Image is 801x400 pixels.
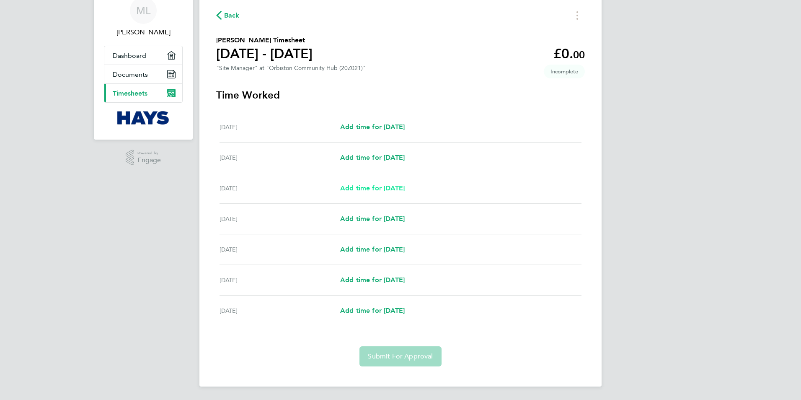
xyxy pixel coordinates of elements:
[340,184,405,192] span: Add time for [DATE]
[126,150,161,166] a: Powered byEngage
[340,306,405,316] a: Add time for [DATE]
[340,153,405,163] a: Add time for [DATE]
[220,122,340,132] div: [DATE]
[113,52,146,60] span: Dashboard
[137,157,161,164] span: Engage
[117,111,170,125] img: hays-logo-retina.png
[220,306,340,316] div: [DATE]
[340,183,405,193] a: Add time for [DATE]
[216,65,366,72] div: "Site Manager" at "Orbiston Community Hub (20Z021)"
[340,276,405,284] span: Add time for [DATE]
[113,70,148,78] span: Documents
[104,27,183,37] span: Martynas Lukosius
[340,153,405,161] span: Add time for [DATE]
[570,9,585,22] button: Timesheets Menu
[553,46,585,62] app-decimal: £0.
[104,46,182,65] a: Dashboard
[216,10,240,21] button: Back
[573,49,585,61] span: 00
[340,215,405,223] span: Add time for [DATE]
[220,244,340,255] div: [DATE]
[340,122,405,132] a: Add time for [DATE]
[340,306,405,314] span: Add time for [DATE]
[340,123,405,131] span: Add time for [DATE]
[220,183,340,193] div: [DATE]
[220,275,340,285] div: [DATE]
[216,45,313,62] h1: [DATE] - [DATE]
[113,89,147,97] span: Timesheets
[340,245,405,253] span: Add time for [DATE]
[104,84,182,102] a: Timesheets
[340,244,405,255] a: Add time for [DATE]
[216,88,585,102] h3: Time Worked
[340,214,405,224] a: Add time for [DATE]
[220,214,340,224] div: [DATE]
[544,65,585,78] span: This timesheet is Incomplete.
[104,111,183,125] a: Go to home page
[216,35,313,45] h2: [PERSON_NAME] Timesheet
[224,10,240,21] span: Back
[136,5,150,16] span: ML
[220,153,340,163] div: [DATE]
[340,275,405,285] a: Add time for [DATE]
[104,65,182,83] a: Documents
[137,150,161,157] span: Powered by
